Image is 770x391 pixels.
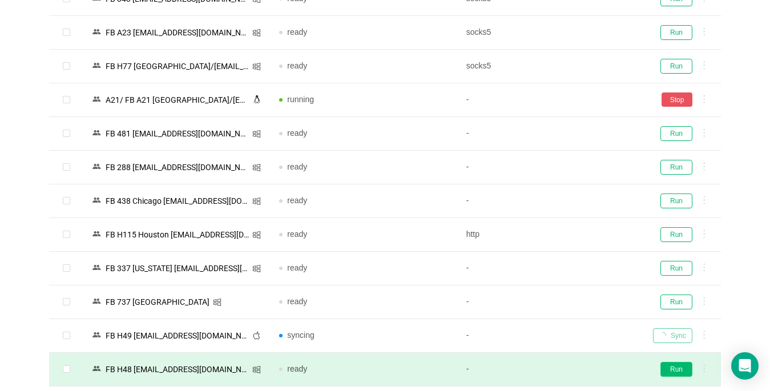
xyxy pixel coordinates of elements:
[102,295,213,309] div: FB 737 [GEOGRAPHIC_DATA]
[287,330,314,340] span: syncing
[287,27,307,37] span: ready
[102,126,252,141] div: FB 481 [EMAIL_ADDRESS][DOMAIN_NAME]
[287,128,307,138] span: ready
[102,92,253,107] div: А21/ FB A21 [GEOGRAPHIC_DATA]/[EMAIL_ADDRESS][DOMAIN_NAME]
[660,126,692,141] button: Run
[287,364,307,373] span: ready
[252,264,261,273] i: icon: windows
[662,92,692,107] button: Stop
[660,25,692,40] button: Run
[287,297,307,306] span: ready
[102,160,252,175] div: FB 288 [EMAIL_ADDRESS][DOMAIN_NAME]
[287,95,314,104] span: running
[660,261,692,276] button: Run
[287,162,307,171] span: ready
[457,353,644,386] td: -
[660,295,692,309] button: Run
[252,130,261,138] i: icon: windows
[287,263,307,272] span: ready
[102,227,252,242] div: FB H115 Houston [EMAIL_ADDRESS][DOMAIN_NAME]
[102,59,252,74] div: FB Н77 [GEOGRAPHIC_DATA]/[EMAIL_ADDRESS][DOMAIN_NAME]
[287,61,307,70] span: ready
[457,285,644,319] td: -
[660,59,692,74] button: Run
[252,331,261,340] i: icon: apple
[457,319,644,353] td: -
[457,184,644,218] td: -
[252,163,261,172] i: icon: windows
[213,298,221,307] i: icon: windows
[457,252,644,285] td: -
[457,218,644,252] td: http
[102,362,252,377] div: FB Н48 [EMAIL_ADDRESS][DOMAIN_NAME] [1]
[102,261,252,276] div: FB 337 [US_STATE] [EMAIL_ADDRESS][DOMAIN_NAME]
[287,229,307,239] span: ready
[252,62,261,71] i: icon: windows
[457,151,644,184] td: -
[660,160,692,175] button: Run
[102,194,252,208] div: FB 438 Chicago [EMAIL_ADDRESS][DOMAIN_NAME]
[457,16,644,50] td: socks5
[660,362,692,377] button: Run
[731,352,759,380] div: Open Intercom Messenger
[102,25,252,40] div: FB A23 [EMAIL_ADDRESS][DOMAIN_NAME]
[660,194,692,208] button: Run
[457,117,644,151] td: -
[660,227,692,242] button: Run
[287,196,307,205] span: ready
[102,328,252,343] div: FB Н49 [EMAIL_ADDRESS][DOMAIN_NAME]
[252,197,261,205] i: icon: windows
[252,365,261,374] i: icon: windows
[457,50,644,83] td: socks5
[457,83,644,117] td: -
[252,29,261,37] i: icon: windows
[252,231,261,239] i: icon: windows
